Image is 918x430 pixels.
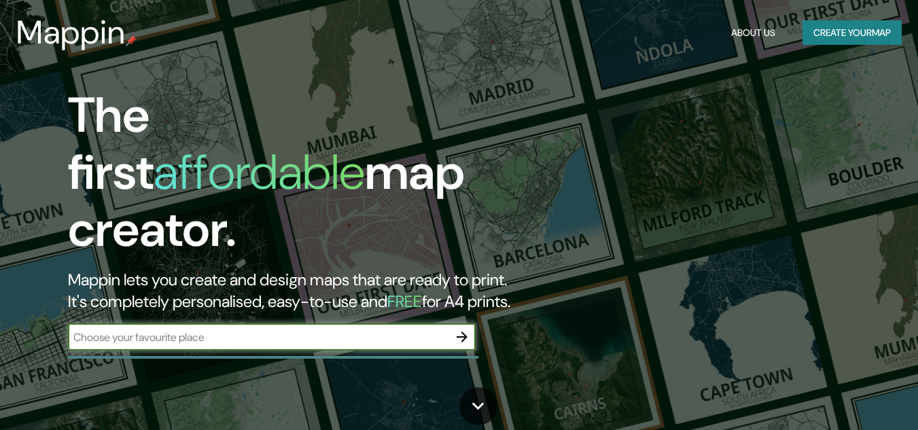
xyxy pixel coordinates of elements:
[154,141,365,204] h1: affordable
[126,35,137,46] img: mappin-pin
[68,329,448,345] input: Choose your favourite place
[16,14,126,52] h3: Mappin
[387,291,422,312] h5: FREE
[68,87,527,269] h1: The first map creator.
[68,269,527,312] h2: Mappin lets you create and design maps that are ready to print. It's completely personalised, eas...
[802,20,902,46] button: Create yourmap
[726,20,781,46] button: About Us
